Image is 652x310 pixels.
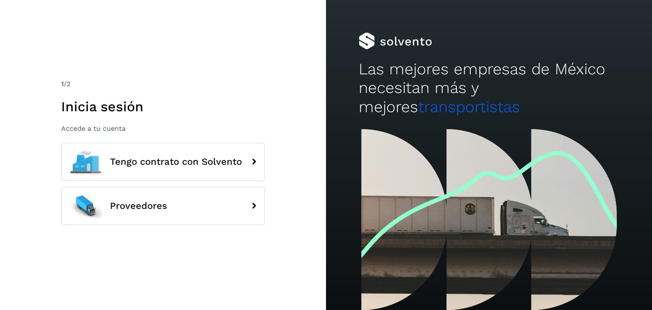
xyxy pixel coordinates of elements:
button: Proveedores [61,187,265,225]
span: Tengo contrato con Solvento [110,157,242,167]
div: /2 [61,79,265,89]
button: Tengo contrato con Solvento [61,143,265,181]
span: transportistas [418,98,520,116]
h2: Las mejores empresas de México necesitan más y mejores [359,60,619,116]
span: Proveedores [110,201,167,211]
p: Accede a tu cuenta [61,124,265,132]
span: 1 [61,80,64,88]
h1: Inicia sesión [61,99,265,115]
